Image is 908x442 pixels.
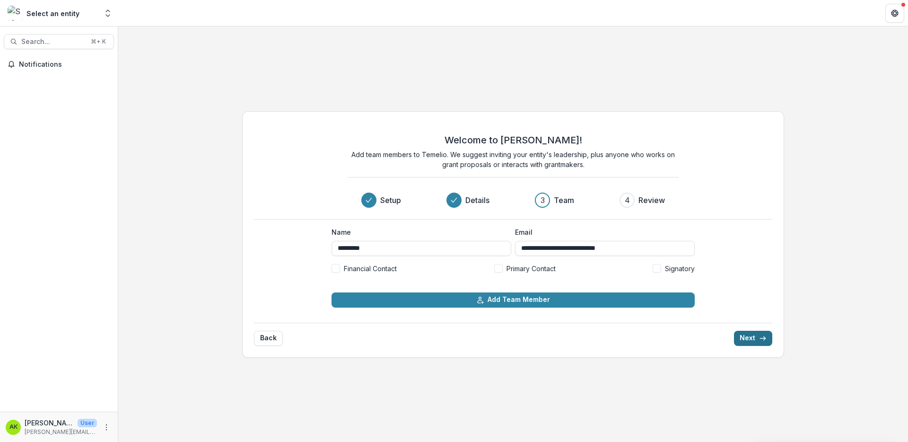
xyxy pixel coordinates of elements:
button: Next [734,331,772,346]
label: Name [332,227,506,237]
p: [PERSON_NAME] [25,418,74,428]
span: Signatory [665,264,695,274]
h3: Setup [380,194,401,206]
h3: Team [554,194,574,206]
div: 3 [541,194,545,206]
label: Email [515,227,689,237]
div: Select an entity [26,9,79,18]
p: [PERSON_NAME][EMAIL_ADDRESS][DOMAIN_NAME] [25,428,97,436]
button: Add Team Member [332,292,695,308]
div: Progress [361,193,665,208]
h3: Details [465,194,489,206]
img: Select an entity [8,6,23,21]
p: User [78,419,97,427]
button: Notifications [4,57,114,72]
button: More [101,422,112,433]
button: Search... [4,34,114,49]
button: Get Help [885,4,904,23]
div: ⌘ + K [89,36,108,47]
h2: Welcome to [PERSON_NAME]! [445,134,582,146]
div: Ana Komel [9,424,17,430]
span: Financial Contact [344,264,397,274]
div: 4 [625,194,630,206]
p: Add team members to Temelio. We suggest inviting your entity's leadership, plus anyone who works ... [348,150,679,169]
button: Back [254,331,283,346]
span: Notifications [19,61,110,69]
span: Search... [21,38,85,46]
button: Open entity switcher [101,4,114,23]
span: Primary Contact [506,264,556,274]
h3: Review [638,194,665,206]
